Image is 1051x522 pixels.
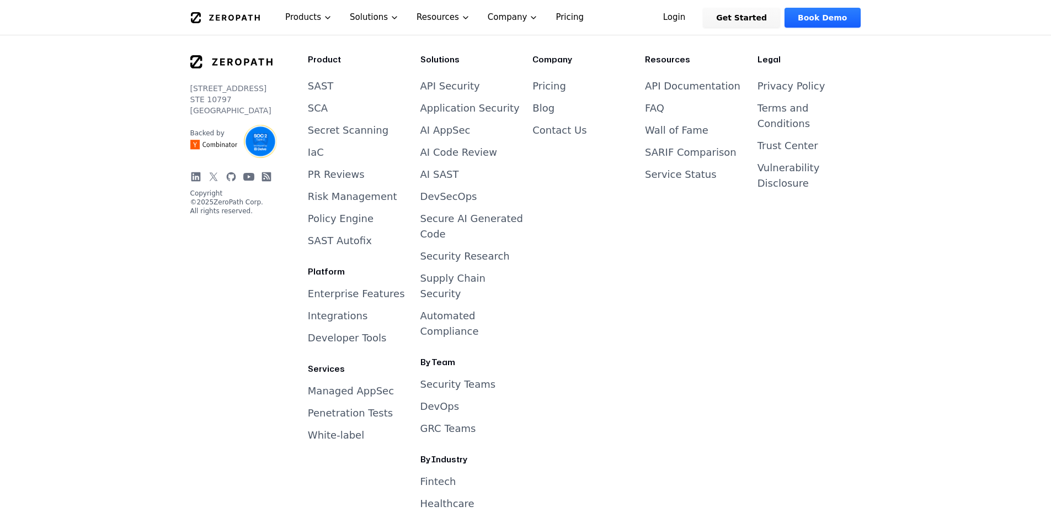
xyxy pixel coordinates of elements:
[757,102,810,129] a: Terms and Conditions
[308,102,328,114] a: SCA
[308,235,372,246] a: SAST Autofix
[645,80,740,92] a: API Documentation
[308,146,324,158] a: IaC
[420,54,524,65] h3: Solutions
[420,213,523,240] a: Secure AI Generated Code
[308,332,387,344] a: Developer Tools
[645,102,664,114] a: FAQ
[645,146,737,158] a: SARIF Comparison
[420,400,460,412] a: DevOps
[757,54,861,65] h3: Legal
[308,385,394,397] a: Managed AppSec
[650,8,699,28] a: Login
[308,168,365,180] a: PR Reviews
[308,54,412,65] h3: Product
[244,125,277,158] img: SOC2 Type II Certified
[420,191,477,202] a: DevSecOps
[532,102,554,114] a: Blog
[308,363,412,375] h3: Services
[645,54,749,65] h3: Resources
[420,250,510,262] a: Security Research
[308,124,388,136] a: Secret Scanning
[645,124,708,136] a: Wall of Fame
[757,162,820,189] a: Vulnerability Disclosure
[308,288,405,299] a: Enterprise Features
[308,310,368,321] a: Integrations
[308,407,393,419] a: Penetration Tests
[420,168,459,180] a: AI SAST
[645,168,717,180] a: Service Status
[420,80,480,92] a: API Security
[420,423,476,434] a: GRC Teams
[420,124,471,136] a: AI AppSec
[190,129,238,138] p: Backed by
[757,140,818,151] a: Trust Center
[308,429,364,441] a: White-label
[532,54,636,65] h3: Company
[420,310,479,337] a: Automated Compliance
[190,189,273,215] p: Copyright © 2025 ZeroPath Corp. All rights reserved.
[420,357,524,368] h3: By Team
[420,498,474,509] a: Healthcare
[261,171,272,182] a: Blog RSS Feed
[420,476,456,487] a: Fintech
[532,80,566,92] a: Pricing
[308,213,374,224] a: Policy Engine
[785,8,860,28] a: Book Demo
[420,102,520,114] a: Application Security
[308,80,334,92] a: SAST
[190,83,273,116] p: [STREET_ADDRESS] STE 10797 [GEOGRAPHIC_DATA]
[308,266,412,277] h3: Platform
[420,146,497,158] a: AI Code Review
[308,191,397,202] a: Risk Management
[703,8,780,28] a: Get Started
[420,378,496,390] a: Security Teams
[420,454,524,465] h3: By Industry
[532,124,586,136] a: Contact Us
[420,272,486,299] a: Supply Chain Security
[757,80,825,92] a: Privacy Policy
